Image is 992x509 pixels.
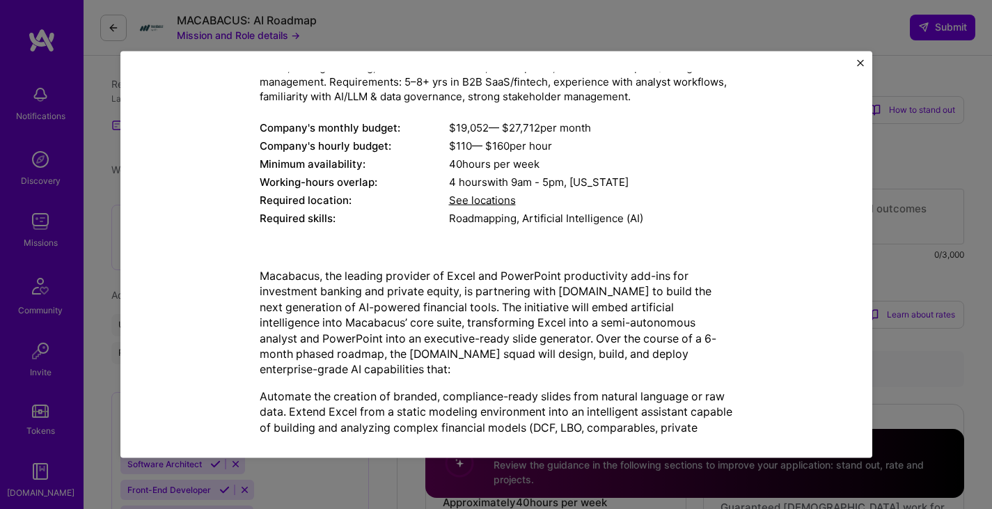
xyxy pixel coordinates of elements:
[449,174,733,189] div: 4 hours with [US_STATE]
[449,156,733,171] div: 40 hours per week
[260,156,449,171] div: Minimum availability:
[449,120,733,134] div: $ 19,052 — $ 27,712 per month
[260,210,449,225] div: Required skills:
[260,174,449,189] div: Working-hours overlap:
[449,193,516,206] span: See locations
[449,138,733,152] div: $ 110 — $ 160 per hour
[260,30,733,103] div: Mission: Lead the roadmap for Macabacus’ AI-powered Excel & PowerPoint suite, turning complex ban...
[260,267,733,377] p: Macabacus, the leading provider of Excel and PowerPoint productivity add-ins for investment banki...
[449,210,733,225] div: Roadmapping, Artificial Intelligence (AI)
[260,192,449,207] div: Required location:
[260,120,449,134] div: Company's monthly budget:
[857,59,864,74] button: Close
[260,138,449,152] div: Company's hourly budget:
[508,175,569,188] span: 9am - 5pm ,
